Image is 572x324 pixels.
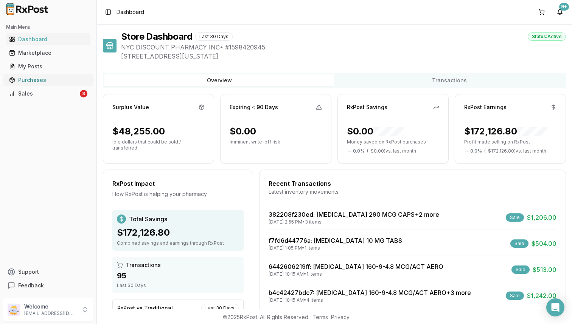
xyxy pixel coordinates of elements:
div: Status: Active [528,32,566,41]
div: RxPost Savings [347,103,387,111]
div: Sale [506,213,524,222]
h1: Store Dashboard [121,31,192,43]
a: 382208f230ed: [MEDICAL_DATA] 290 MCG CAPS+2 more [269,211,439,218]
img: User avatar [8,304,20,316]
span: Total Savings [129,214,167,224]
p: Profit made selling on RxPost [464,139,556,145]
a: Dashboard [6,32,90,46]
a: My Posts [6,60,90,73]
div: Surplus Value [112,103,149,111]
span: $513.00 [533,265,556,274]
div: 3 [80,90,87,97]
span: Transactions [126,261,161,269]
img: RxPost Logo [3,3,51,15]
p: Idle dollars that could be sold / transferred [112,139,205,151]
div: Expiring ≤ 90 Days [230,103,278,111]
div: Marketplace [9,49,87,57]
p: Welcome [24,303,77,310]
button: Sales3 [3,88,93,100]
div: Recent Transactions [269,179,556,188]
button: Purchases [3,74,93,86]
div: 95 [117,270,239,281]
div: Last 30 Days [117,282,239,289]
a: Privacy [331,314,350,320]
span: Feedback [18,282,44,289]
div: My Posts [9,63,87,70]
a: Purchases [6,73,90,87]
a: Sales3 [6,87,90,100]
div: [DATE] 10:15 AM • 1 items [269,271,443,277]
p: Imminent write-off risk [230,139,322,145]
div: 9+ [559,3,569,11]
a: 6442606219ff: [MEDICAL_DATA] 160-9-4.8 MCG/ACT AERO [269,263,443,270]
div: [DATE] 2:55 PM • 3 items [269,219,439,225]
h2: Main Menu [6,24,90,30]
a: Marketplace [6,46,90,60]
div: Last 30 Days [201,304,239,312]
div: Dashboard [9,35,87,43]
div: $0.00 [230,125,256,137]
div: Purchases [9,76,87,84]
div: How RxPost is helping your pharmacy [112,190,244,198]
span: $504.00 [532,239,556,248]
div: Sale [511,265,530,274]
div: RxPost vs Traditional [117,304,173,312]
p: Money saved on RxPost purchases [347,139,439,145]
span: NYC DISCOUNT PHARMACY INC • # 1598420945 [121,43,566,52]
div: Open Intercom Messenger [546,298,564,316]
span: 0.0 % [470,148,482,154]
a: Terms [312,314,328,320]
button: Dashboard [3,33,93,45]
button: Marketplace [3,47,93,59]
div: $172,126.80 [464,125,547,137]
span: [STREET_ADDRESS][US_STATE] [121,52,566,61]
nav: breadcrumb [117,8,144,16]
div: [DATE] 10:15 AM • 4 items [269,297,471,303]
span: $1,206.00 [527,213,556,222]
div: RxPost Impact [112,179,244,188]
button: Feedback [3,279,93,292]
div: Combined savings and earnings through RxPost [117,240,239,246]
button: 9+ [554,6,566,18]
span: 0.0 % [353,148,365,154]
button: Support [3,265,93,279]
a: b4c42427bdc7: [MEDICAL_DATA] 160-9-4.8 MCG/ACT AERO+3 more [269,289,471,296]
div: Sale [510,239,528,248]
div: RxPost Earnings [464,103,507,111]
div: $172,126.80 [117,227,239,239]
button: Overview [104,74,334,86]
div: Last 30 Days [195,32,233,41]
div: Sale [506,292,524,300]
button: Transactions [334,74,564,86]
a: f7fd6d44776a: [MEDICAL_DATA] 10 MG TABS [269,237,402,244]
div: $48,255.00 [112,125,165,137]
div: [DATE] 1:05 PM • 1 items [269,245,402,251]
span: ( - $0.00 ) vs. last month [367,148,416,154]
button: My Posts [3,60,93,73]
div: $0.00 [347,125,404,137]
span: ( - $172,126.80 ) vs. last month [484,148,546,154]
p: [EMAIL_ADDRESS][DOMAIN_NAME] [24,310,77,316]
span: Dashboard [117,8,144,16]
div: Sales [9,90,78,97]
div: Latest inventory movements [269,188,556,196]
span: $1,242.00 [527,291,556,300]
